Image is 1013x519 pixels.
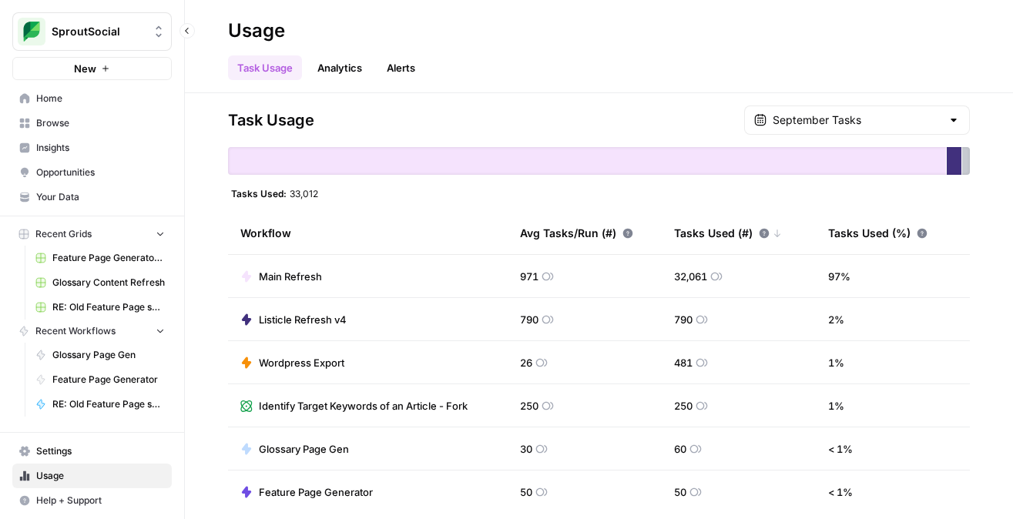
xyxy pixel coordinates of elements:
span: 790 [674,312,693,327]
div: Tasks Used (%) [828,212,927,254]
span: Insights [36,141,165,155]
span: 50 [520,484,532,500]
a: Home [12,86,172,111]
button: Recent Grids [12,223,172,246]
span: Glossary Page Gen [52,348,165,362]
span: SproutSocial [52,24,145,39]
span: 1 % [828,355,844,370]
a: Usage [12,464,172,488]
a: Glossary Content Refresh [29,270,172,295]
span: Task Usage [228,109,314,131]
a: Opportunities [12,160,172,185]
span: Feature Page Generator [52,373,165,387]
span: Feature Page Generator Grid [52,251,165,265]
a: Your Data [12,185,172,209]
span: 97 % [828,269,850,284]
span: < 1 % [828,441,853,457]
span: 971 [520,269,538,284]
img: SproutSocial Logo [18,18,45,45]
span: Glossary Content Refresh [52,276,165,290]
span: 60 [674,441,686,457]
span: Feature Page Generator [259,484,373,500]
span: Main Refresh [259,269,322,284]
span: New [74,61,96,76]
span: Listicle Refresh v4 [259,312,347,327]
button: Workspace: SproutSocial [12,12,172,51]
a: Alerts [377,55,424,80]
span: 1 % [828,398,844,414]
span: Usage [36,469,165,483]
span: Identify Target Keywords of an Article - Fork [259,398,468,414]
div: Usage [228,18,285,43]
span: 30 [520,441,532,457]
span: < 1 % [828,484,853,500]
span: 250 [520,398,538,414]
button: Help + Support [12,488,172,513]
span: RE: Old Feature Page scrape and markdown Grid [52,300,165,314]
input: September Tasks [773,112,941,128]
a: Glossary Page Gen [240,441,349,457]
a: Main Refresh [240,269,322,284]
a: RE: Old Feature Page scrape and markdown [29,392,172,417]
a: Browse [12,111,172,136]
span: Recent Workflows [35,324,116,338]
a: Task Usage [228,55,302,80]
a: Settings [12,439,172,464]
span: Your Data [36,190,165,204]
span: Recent Grids [35,227,92,241]
a: Identify Target Keywords of an Article - Fork [240,398,468,414]
span: 790 [520,312,538,327]
span: 481 [674,355,693,370]
a: Feature Page Generator [240,484,373,500]
button: New [12,57,172,80]
div: Workflow [240,212,495,254]
a: Glossary Page Gen [29,343,172,367]
div: Tasks Used (#) [674,212,782,254]
span: 2 % [828,312,844,327]
span: 250 [674,398,693,414]
a: RE: Old Feature Page scrape and markdown Grid [29,295,172,320]
span: Help + Support [36,494,165,507]
a: Analytics [308,55,371,80]
a: Listicle Refresh v4 [240,312,347,327]
span: 32,061 [674,269,707,284]
span: Wordpress Export [259,355,344,370]
a: Wordpress Export [240,355,344,370]
span: Glossary Page Gen [259,441,349,457]
span: Settings [36,444,165,458]
a: Feature Page Generator Grid [29,246,172,270]
span: Opportunities [36,166,165,179]
span: Home [36,92,165,105]
span: RE: Old Feature Page scrape and markdown [52,397,165,411]
button: Recent Workflows [12,320,172,343]
a: Feature Page Generator [29,367,172,392]
a: Insights [12,136,172,160]
span: Browse [36,116,165,130]
span: Tasks Used: [231,187,287,199]
span: 33,012 [290,187,318,199]
div: Avg Tasks/Run (#) [520,212,633,254]
span: 50 [674,484,686,500]
span: 26 [520,355,532,370]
